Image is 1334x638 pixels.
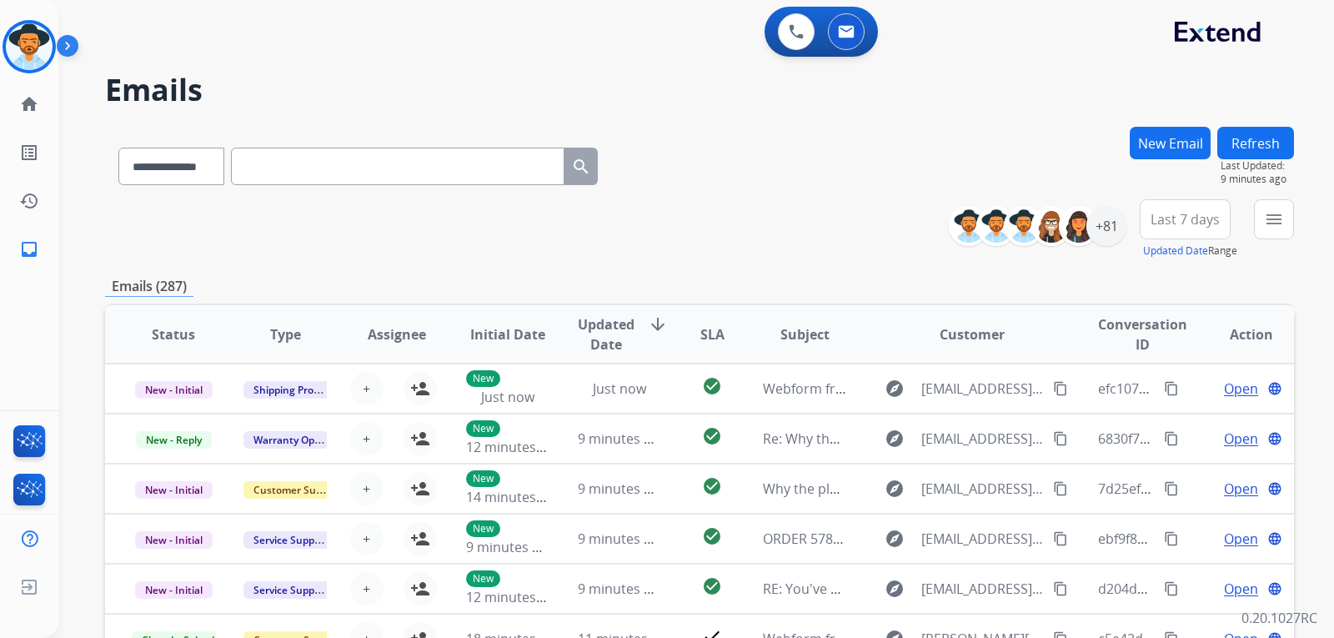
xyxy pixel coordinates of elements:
p: New [466,470,500,487]
mat-icon: check_circle [702,526,722,546]
span: Open [1224,429,1258,449]
div: +81 [1086,206,1126,246]
p: New [466,420,500,437]
span: + [363,429,370,449]
mat-icon: content_copy [1053,581,1068,596]
p: New [466,520,500,537]
button: + [350,472,384,505]
span: Webform from [EMAIL_ADDRESS][DOMAIN_NAME] on [DATE] [763,379,1141,398]
span: ORDER 57835 - SHIPPING ADDRESS [763,530,982,548]
mat-icon: content_copy [1164,431,1179,446]
mat-icon: explore [885,529,905,549]
mat-icon: language [1267,531,1282,546]
mat-icon: home [19,94,39,114]
span: + [363,379,370,399]
button: + [350,522,384,555]
mat-icon: person_add [410,529,430,549]
mat-icon: content_copy [1053,431,1068,446]
span: Open [1224,379,1258,399]
span: 9 minutes ago [578,530,667,548]
span: New - Initial [135,481,213,499]
span: Customer Support [243,481,352,499]
span: Why the plan for [EMAIL_ADDRESS][DOMAIN_NAME] was cancelled? [763,480,1182,498]
mat-icon: person_add [410,579,430,599]
mat-icon: menu [1264,209,1284,229]
mat-icon: language [1267,481,1282,496]
mat-icon: explore [885,479,905,499]
span: Service Support [243,581,339,599]
span: Status [152,324,195,344]
button: Refresh [1217,127,1294,159]
button: + [350,422,384,455]
p: 0.20.1027RC [1241,608,1317,628]
span: New - Initial [135,381,213,399]
span: Warranty Ops [243,431,329,449]
span: + [363,529,370,549]
span: Initial Date [470,324,545,344]
mat-icon: content_copy [1053,531,1068,546]
span: [EMAIL_ADDRESS][DOMAIN_NAME] [921,479,1043,499]
mat-icon: person_add [410,379,430,399]
mat-icon: search [571,157,591,177]
mat-icon: content_copy [1164,381,1179,396]
span: Just now [481,388,534,406]
span: Conversation ID [1098,314,1187,354]
button: + [350,572,384,605]
button: Last 7 days [1140,199,1231,239]
mat-icon: check_circle [702,376,722,396]
span: 9 minutes ago [578,480,667,498]
span: Type [270,324,301,344]
span: Last Updated: [1221,159,1294,173]
img: avatar [6,23,53,70]
span: + [363,579,370,599]
span: Updated Date [578,314,634,354]
span: Customer [940,324,1005,344]
span: SLA [700,324,725,344]
mat-icon: explore [885,579,905,599]
p: New [466,570,500,587]
mat-icon: history [19,191,39,211]
span: 12 minutes ago [466,588,563,606]
mat-icon: check_circle [702,476,722,496]
span: [EMAIL_ADDRESS][DOMAIN_NAME] [921,529,1043,549]
span: RE: You've been assigned a new service order: 768d98d7-945e-4c19-95f7-eeff805e74b7 [763,580,1304,598]
span: Open [1224,579,1258,599]
button: New Email [1130,127,1211,159]
span: Subject [780,324,830,344]
span: 14 minutes ago [466,488,563,506]
p: Emails (287) [105,276,193,297]
mat-icon: person_add [410,429,430,449]
mat-icon: check_circle [702,576,722,596]
span: 9 minutes ago [578,580,667,598]
span: ebf9f819-f26b-450c-9108-13f70f2f959f [1098,530,1332,548]
mat-icon: content_copy [1053,381,1068,396]
span: [EMAIL_ADDRESS][DOMAIN_NAME] [921,579,1043,599]
mat-icon: explore [885,429,905,449]
mat-icon: person_add [410,479,430,499]
span: Assignee [368,324,426,344]
span: New - Initial [135,531,213,549]
span: New - Reply [136,431,212,449]
mat-icon: language [1267,381,1282,396]
span: + [363,479,370,499]
mat-icon: inbox [19,239,39,259]
h2: Emails [105,73,1294,107]
mat-icon: content_copy [1164,531,1179,546]
button: + [350,372,384,405]
span: 9 minutes ago [466,538,555,556]
span: Shipping Protection [243,381,358,399]
span: [EMAIL_ADDRESS][DOMAIN_NAME] [921,429,1043,449]
p: New [466,370,500,387]
span: Last 7 days [1151,216,1220,223]
span: Range [1143,244,1237,258]
mat-icon: language [1267,581,1282,596]
span: [EMAIL_ADDRESS][DOMAIN_NAME] [921,379,1043,399]
span: 9 minutes ago [578,430,667,448]
span: Re: Why the plan for [EMAIL_ADDRESS][DOMAIN_NAME] was cancelled? [763,430,1205,448]
span: Service Support [243,531,339,549]
span: New - Initial [135,581,213,599]
mat-icon: content_copy [1164,581,1179,596]
mat-icon: content_copy [1164,481,1179,496]
mat-icon: content_copy [1053,481,1068,496]
mat-icon: explore [885,379,905,399]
